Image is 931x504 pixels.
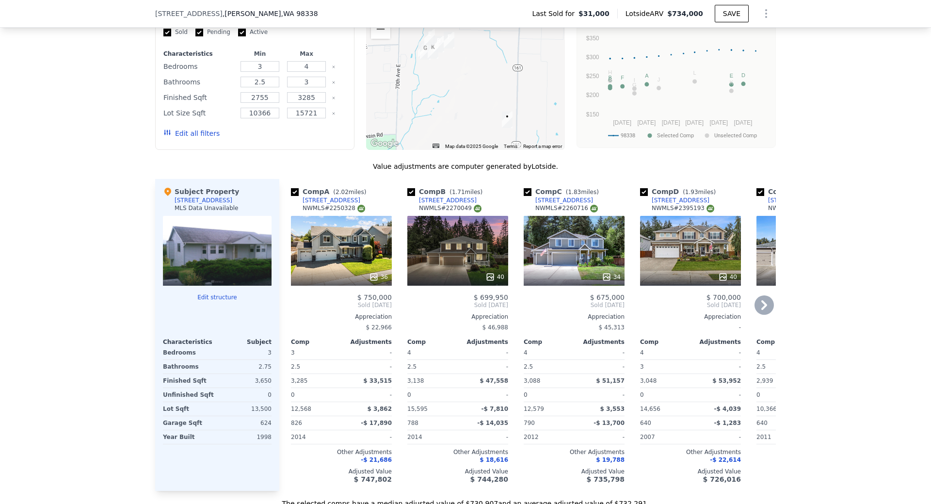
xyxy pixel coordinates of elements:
span: -$ 1,283 [714,420,741,426]
span: 4 [524,349,528,356]
button: Clear [332,112,336,115]
text: E [730,73,733,79]
div: 2014 [291,430,339,444]
span: 0 [640,391,644,398]
div: 2012 [524,430,572,444]
button: Show Options [756,4,776,23]
div: Adjustments [341,338,392,346]
div: 2.5 [524,360,572,374]
text: [DATE] [613,119,631,126]
span: -$ 13,700 [594,420,625,426]
div: [STREET_ADDRESS] [175,196,232,204]
div: Subject [217,338,272,346]
div: 8008 237th Street Ct E [433,36,444,52]
div: NWMLS # 2395193 [652,204,714,212]
div: Finished Sqft [163,91,235,104]
text: J [658,77,660,82]
div: Adjustments [690,338,741,346]
button: Keyboard shortcuts [433,144,439,148]
span: 0 [756,391,760,398]
div: Adjustments [458,338,508,346]
span: 2,939 [756,377,773,384]
a: Open this area in Google Maps (opens a new window) [369,137,401,150]
div: 2.5 [756,360,805,374]
span: 3,088 [524,377,540,384]
span: 3 [291,349,295,356]
text: $350 [586,35,599,42]
span: Sold [DATE] [524,301,625,309]
div: [STREET_ADDRESS] [652,196,709,204]
div: - [343,430,392,444]
div: - [343,360,392,374]
span: 14,656 [640,406,660,412]
div: 23834 77th Avenue Ct E [418,41,429,58]
div: [STREET_ADDRESS] [768,196,826,204]
div: Appreciation [640,313,741,321]
span: $ 700,000 [706,293,741,301]
div: Adjusted Value [407,468,508,475]
input: Sold [163,29,171,36]
span: $ 726,016 [703,475,741,483]
text: H [608,69,612,75]
span: $ 45,313 [599,324,625,331]
span: -$ 22,614 [710,456,741,463]
span: Sold [DATE] [640,301,741,309]
span: ( miles) [446,189,486,195]
a: [STREET_ADDRESS] [291,196,360,204]
div: Adjusted Value [291,468,392,475]
div: - [692,360,741,374]
input: Active [238,29,246,36]
div: 36 [369,272,388,282]
div: - [576,388,625,402]
text: K [730,80,734,85]
div: 34 [602,272,621,282]
text: [DATE] [662,119,680,126]
span: $734,000 [667,10,703,17]
span: 0 [407,391,411,398]
label: Pending [195,28,230,36]
div: Lot Sqft [163,402,215,416]
div: 3 [219,346,272,359]
div: Max [285,50,328,58]
button: Clear [332,96,336,100]
div: 7801 236th Street Ct E [424,29,435,46]
div: 40 [485,272,504,282]
button: Edit structure [163,293,272,301]
div: Bathrooms [163,360,215,374]
span: 640 [640,420,651,426]
div: - [343,388,392,402]
span: $ 3,862 [368,406,392,412]
svg: A chart. [583,24,770,146]
span: ( miles) [679,189,720,195]
text: 98338 [621,132,635,139]
span: 4 [407,349,411,356]
div: Min [239,50,281,58]
div: 9938 257th Street Ct E [502,112,513,128]
span: $ 735,798 [587,475,625,483]
span: $ 699,950 [474,293,508,301]
div: 2007 [640,430,689,444]
span: 640 [756,420,768,426]
button: Zoom out [371,19,390,39]
div: 3 [640,360,689,374]
span: 2.02 [336,189,349,195]
a: Terms [504,144,517,149]
span: $ 51,157 [596,377,625,384]
span: ( miles) [329,189,370,195]
div: Finished Sqft [163,374,215,388]
span: $ 3,553 [600,406,625,412]
div: Garage Sqft [163,416,215,430]
span: 10,366 [756,406,777,412]
div: Characteristics [163,338,217,346]
span: -$ 7,810 [482,406,508,412]
a: Report a map error [523,144,562,149]
span: Last Sold for [532,9,578,18]
text: G [632,82,637,88]
div: Adjusted Value [640,468,741,475]
span: $ 19,788 [596,456,625,463]
div: 40 [718,272,737,282]
div: 2.5 [407,360,456,374]
div: 624 [219,416,272,430]
div: 7718 239th Street Ct E [420,43,431,60]
text: $300 [586,54,599,61]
